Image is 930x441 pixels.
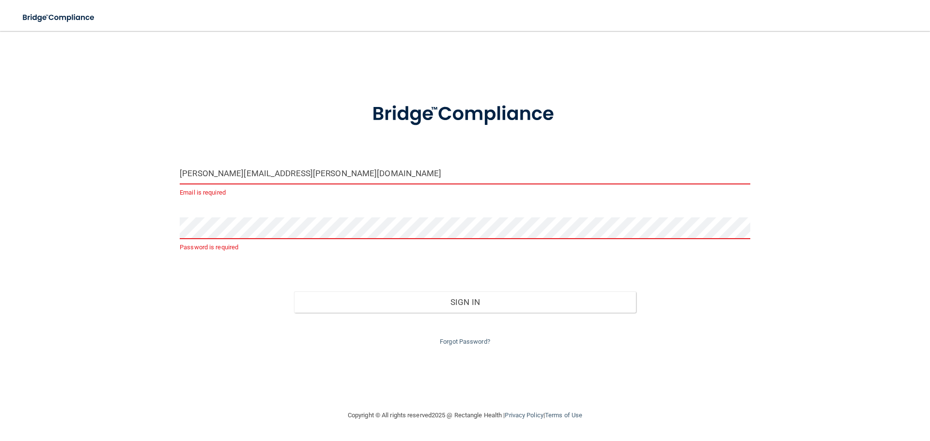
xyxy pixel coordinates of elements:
[288,400,642,431] div: Copyright © All rights reserved 2025 @ Rectangle Health | |
[180,187,750,198] p: Email is required
[545,411,582,419] a: Terms of Use
[180,163,750,184] input: Email
[762,372,918,411] iframe: Drift Widget Chat Controller
[15,8,104,28] img: bridge_compliance_login_screen.278c3ca4.svg
[294,291,636,313] button: Sign In
[352,89,578,139] img: bridge_compliance_login_screen.278c3ca4.svg
[180,242,750,253] p: Password is required
[505,411,543,419] a: Privacy Policy
[440,338,490,345] a: Forgot Password?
